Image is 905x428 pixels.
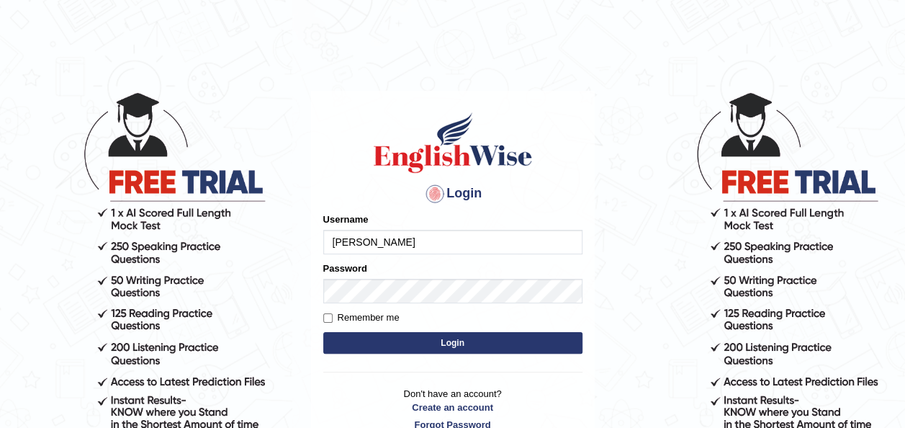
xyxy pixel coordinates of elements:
label: Remember me [323,311,400,325]
a: Create an account [323,401,582,414]
button: Login [323,332,582,354]
img: Logo of English Wise sign in for intelligent practice with AI [371,110,535,175]
input: Remember me [323,313,333,323]
h4: Login [323,182,582,205]
label: Password [323,262,367,275]
label: Username [323,213,369,226]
